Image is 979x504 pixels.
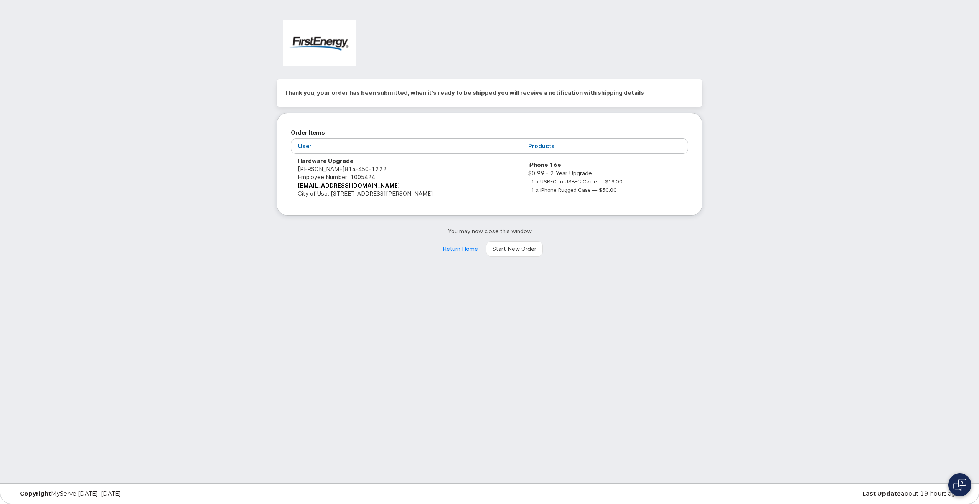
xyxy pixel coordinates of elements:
th: Products [521,138,688,153]
span: 450 [356,165,369,173]
strong: Last Update [862,490,901,497]
h2: Order Items [291,127,688,138]
a: Start New Order [486,241,543,257]
strong: Hardware Upgrade [298,157,354,165]
img: FirstEnergy Corp [283,20,356,66]
div: MyServe [DATE]–[DATE] [14,491,331,497]
span: Employee Number: 1005424 [298,173,375,181]
small: 1 x USB-C to USB-C Cable — $19.00 [531,178,623,184]
strong: iPhone 16e [528,161,561,168]
th: User [291,138,521,153]
span: 814 [345,165,387,173]
small: 1 x iPhone Rugged Case — $50.00 [531,187,617,193]
h2: Thank you, your order has been submitted, when it's ready to be shipped you will receive a notifi... [284,87,695,99]
span: 1222 [369,165,387,173]
p: You may now close this window [277,227,702,235]
img: Open chat [953,479,966,491]
strong: Copyright [20,490,51,497]
div: about 19 hours ago [648,491,965,497]
a: Return Home [436,241,485,257]
a: [EMAIL_ADDRESS][DOMAIN_NAME] [298,182,400,189]
td: $0.99 - 2 Year Upgrade [521,154,688,201]
td: [PERSON_NAME] City of Use: [STREET_ADDRESS][PERSON_NAME] [291,154,521,201]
